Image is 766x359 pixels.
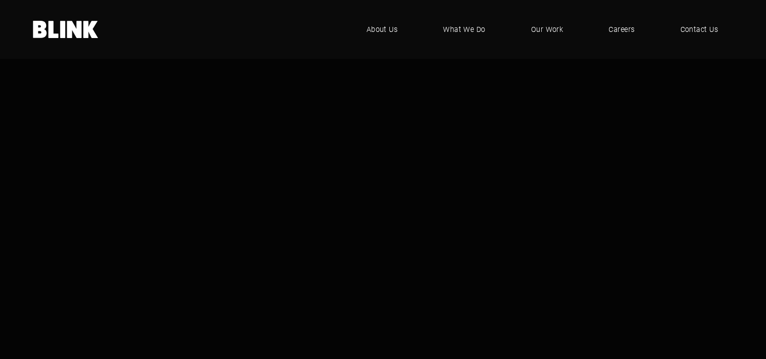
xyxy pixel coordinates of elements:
span: What We Do [443,24,486,35]
span: About Us [367,24,398,35]
span: Contact Us [680,24,718,35]
span: Our Work [531,24,563,35]
a: What We Do [428,14,501,45]
span: Careers [609,24,634,35]
a: Our Work [516,14,579,45]
a: About Us [351,14,413,45]
a: Careers [593,14,650,45]
a: Contact Us [665,14,734,45]
a: Home [33,21,99,38]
